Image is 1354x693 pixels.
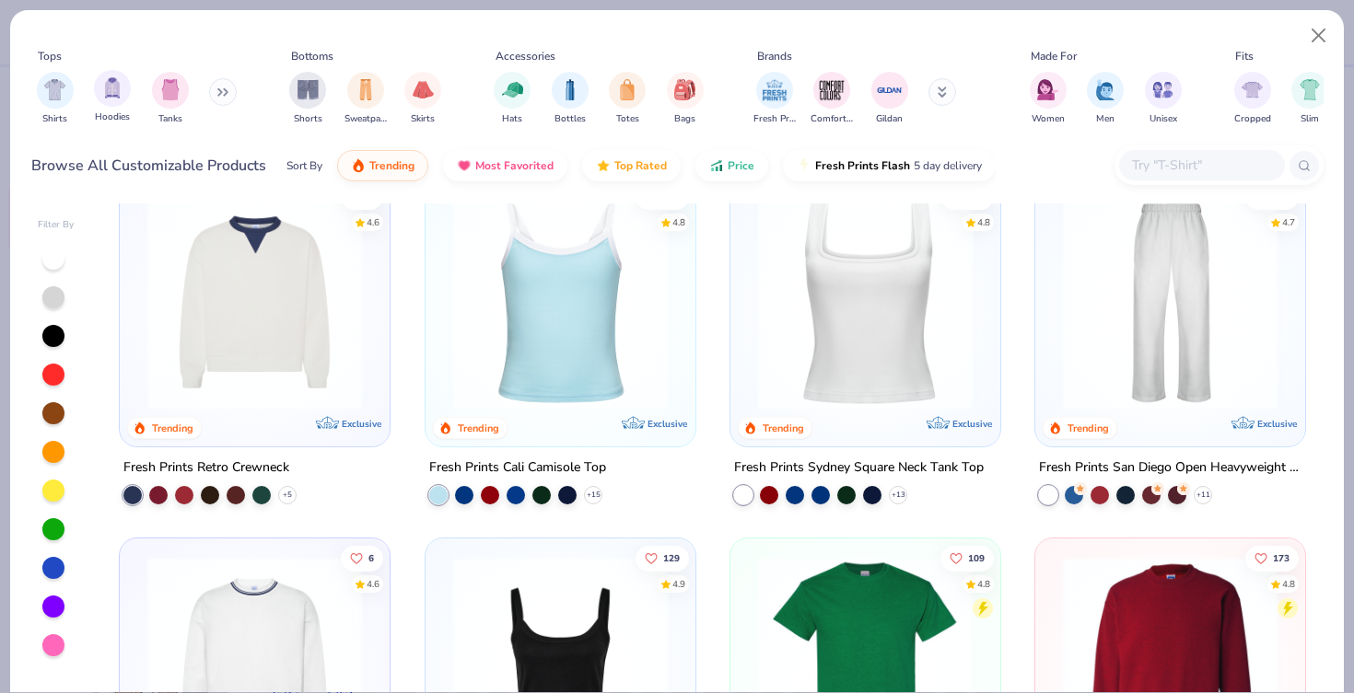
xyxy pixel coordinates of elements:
[411,112,435,126] span: Skirts
[368,553,374,562] span: 6
[648,418,687,430] span: Exclusive
[753,72,796,126] div: filter for Fresh Prints
[38,48,62,64] div: Tops
[38,218,75,232] div: Filter By
[444,195,677,410] img: a25d9891-da96-49f3-a35e-76288174bf3a
[42,112,67,126] span: Shirts
[123,456,289,479] div: Fresh Prints Retro Crewneck
[1152,79,1173,100] img: Unisex Image
[1054,195,1287,410] img: df5250ff-6f61-4206-a12c-24931b20f13c
[667,72,704,126] button: filter button
[1145,72,1182,126] div: filter for Unisex
[1087,72,1124,126] div: filter for Men
[982,195,1215,410] img: 63ed7c8a-03b3-4701-9f69-be4b1adc9c5f
[298,79,319,100] img: Shorts Image
[1039,456,1301,479] div: Fresh Prints San Diego Open Heavyweight Sweatpants
[871,72,908,126] div: filter for Gildan
[1235,48,1254,64] div: Fits
[552,72,589,126] button: filter button
[494,72,531,126] button: filter button
[341,545,383,571] button: Like
[940,184,994,210] button: Like
[160,79,181,100] img: Tanks Image
[560,79,580,100] img: Bottles Image
[31,155,266,177] div: Browse All Customizable Products
[1037,79,1058,100] img: Women Image
[753,72,796,126] button: filter button
[341,184,383,210] button: Like
[37,72,74,126] div: filter for Shirts
[662,553,679,562] span: 129
[749,195,982,410] img: 94a2aa95-cd2b-4983-969b-ecd512716e9a
[1196,490,1210,501] span: + 11
[1145,72,1182,126] button: filter button
[586,490,600,501] span: + 15
[404,72,441,126] button: filter button
[728,158,754,173] span: Price
[413,79,434,100] img: Skirts Image
[797,158,811,173] img: flash.gif
[811,112,853,126] span: Comfort Colors
[952,418,992,430] span: Exclusive
[294,112,322,126] span: Shorts
[475,158,554,173] span: Most Favorited
[940,545,994,571] button: Like
[1291,72,1328,126] button: filter button
[94,70,131,124] div: filter for Hoodies
[1300,79,1320,100] img: Slim Image
[1234,72,1271,126] button: filter button
[1031,48,1077,64] div: Made For
[761,76,788,104] img: Fresh Prints Image
[635,184,688,210] button: Like
[674,79,695,100] img: Bags Image
[37,72,74,126] button: filter button
[369,158,414,173] span: Trending
[158,112,182,126] span: Tanks
[351,158,366,173] img: trending.gif
[1282,577,1295,591] div: 4.8
[429,456,606,479] div: Fresh Prints Cali Camisole Top
[914,156,982,177] span: 5 day delivery
[152,72,189,126] div: filter for Tanks
[1030,72,1067,126] button: filter button
[609,72,646,126] button: filter button
[502,112,522,126] span: Hats
[367,216,379,230] div: 4.6
[502,79,523,100] img: Hats Image
[344,72,387,126] button: filter button
[596,158,611,173] img: TopRated.gif
[152,72,189,126] button: filter button
[1242,79,1263,100] img: Cropped Image
[1273,553,1290,562] span: 173
[1032,112,1065,126] span: Women
[1087,72,1124,126] button: filter button
[582,150,681,181] button: Top Rated
[1245,184,1299,210] button: Like
[1030,72,1067,126] div: filter for Women
[1245,545,1299,571] button: Like
[554,112,586,126] span: Bottles
[1130,155,1272,176] input: Try "T-Shirt"
[367,577,379,591] div: 4.6
[871,72,908,126] button: filter button
[289,72,326,126] div: filter for Shorts
[1150,112,1177,126] span: Unisex
[876,112,903,126] span: Gildan
[138,195,371,410] img: 3abb6cdb-110e-4e18-92a0-dbcd4e53f056
[94,72,131,126] button: filter button
[818,76,846,104] img: Comfort Colors Image
[815,158,910,173] span: Fresh Prints Flash
[443,150,567,181] button: Most Favorited
[552,72,589,126] div: filter for Bottles
[337,150,428,181] button: Trending
[677,195,910,410] img: 61d0f7fa-d448-414b-acbf-5d07f88334cb
[291,48,333,64] div: Bottoms
[404,72,441,126] div: filter for Skirts
[753,112,796,126] span: Fresh Prints
[617,79,637,100] img: Totes Image
[286,157,322,174] div: Sort By
[616,112,639,126] span: Totes
[344,112,387,126] span: Sweatpants
[671,577,684,591] div: 4.9
[876,76,904,104] img: Gildan Image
